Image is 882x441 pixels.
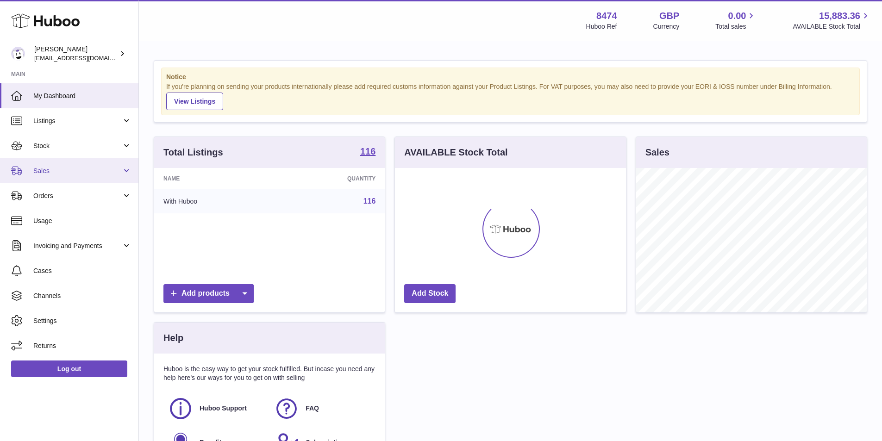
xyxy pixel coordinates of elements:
td: With Huboo [154,189,276,213]
a: 116 [360,147,375,158]
span: Sales [33,167,122,175]
span: [EMAIL_ADDRESS][DOMAIN_NAME] [34,54,136,62]
a: Log out [11,360,127,377]
div: If you're planning on sending your products internationally please add required customs informati... [166,82,855,110]
span: 15,883.36 [819,10,860,22]
a: 15,883.36 AVAILABLE Stock Total [793,10,871,31]
span: Invoicing and Payments [33,242,122,250]
h3: AVAILABLE Stock Total [404,146,507,159]
th: Name [154,168,276,189]
div: Huboo Ref [586,22,617,31]
span: Settings [33,317,131,325]
a: FAQ [274,396,371,421]
strong: GBP [659,10,679,22]
span: Channels [33,292,131,300]
div: [PERSON_NAME] [34,45,118,62]
h3: Help [163,332,183,344]
span: Total sales [715,22,757,31]
a: View Listings [166,93,223,110]
div: Currency [653,22,680,31]
a: 0.00 Total sales [715,10,757,31]
span: Orders [33,192,122,200]
span: 0.00 [728,10,746,22]
a: Huboo Support [168,396,265,421]
a: Add Stock [404,284,456,303]
th: Quantity [276,168,385,189]
a: Add products [163,284,254,303]
span: Huboo Support [200,404,247,413]
strong: Notice [166,73,855,81]
h3: Total Listings [163,146,223,159]
a: 116 [363,197,376,205]
span: Returns [33,342,131,350]
strong: 116 [360,147,375,156]
strong: 8474 [596,10,617,22]
h3: Sales [645,146,669,159]
span: FAQ [306,404,319,413]
span: Stock [33,142,122,150]
img: orders@neshealth.com [11,47,25,61]
span: Listings [33,117,122,125]
span: AVAILABLE Stock Total [793,22,871,31]
span: Usage [33,217,131,225]
p: Huboo is the easy way to get your stock fulfilled. But incase you need any help here's our ways f... [163,365,375,382]
span: Cases [33,267,131,275]
span: My Dashboard [33,92,131,100]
